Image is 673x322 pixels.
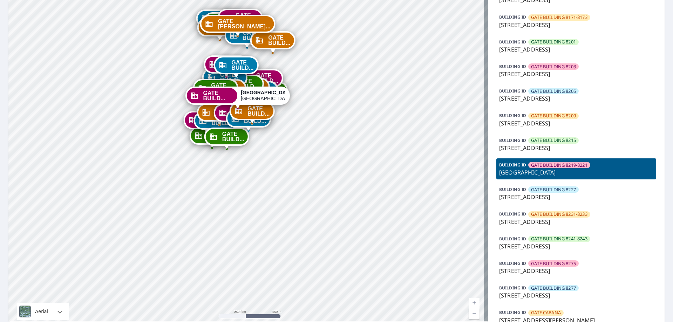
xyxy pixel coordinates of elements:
p: [STREET_ADDRESS] [499,144,653,152]
div: Dropped pin, building GATE BUILDING 8145, Commercial property, 8131 Southwestern Blvd Dallas, TX ... [193,111,238,133]
span: GATE BUILD... [237,78,259,89]
div: Dropped pin, building GATE BUILDING 5738-5740, Commercial property, 5710 Caruth Haven Ln Dallas, ... [225,26,270,48]
span: GATE BUILD... [231,60,253,70]
span: GATE BUILD... [211,115,233,126]
div: Dropped pin, building GATE BUILDING 8149-8151, Commercial property, 8131 Southwestern Blvd Dallas... [197,103,242,125]
div: Dropped pin, building GATE BUILDING 8159-8161, Commercial property, 8135 Southwestern Blvd Dallas... [213,104,258,125]
span: GATE BUILDING 8201 [531,39,576,45]
p: BUILDING ID [499,309,526,315]
p: BUILDING ID [499,211,526,217]
span: GATE BUILDING 8215 [531,137,576,144]
span: GATE BUILD... [211,83,233,93]
p: BUILDING ID [499,88,526,94]
span: GATE BUILD... [256,73,278,83]
div: Dropped pin, building GATE BUILDING 8131-8133, Commercial property, 8135 Southwestern Blvd Dallas... [190,126,234,148]
span: GATE BUILD... [203,90,234,101]
p: [STREET_ADDRESS] [499,70,653,78]
p: BUILDING ID [499,63,526,69]
div: Dropped pin, building GATE BUILDING 5764, Commercial property, 5760 Caruth Haven Ln Dallas, TX 75206 [250,31,295,53]
div: Dropped pin, building GATE BUILDING 5732, Commercial property, 5739 Caruth Haven Ln Dallas, TX 75206 [218,9,263,30]
span: GATE BUILDING 8203 [531,63,576,70]
span: GATE BUILDING 8227 [531,186,576,193]
div: Dropped pin, building GATE BUILDING 8205, Commercial property, 8205 Southwestern Blvd Dallas, TX ... [233,81,278,103]
span: GATE BUILD... [268,35,290,46]
p: [GEOGRAPHIC_DATA] [499,168,653,177]
a: Current Level 17, Zoom In [469,298,480,308]
p: [STREET_ADDRESS] [499,218,653,226]
strong: [GEOGRAPHIC_DATA] [241,90,293,95]
span: GATE BUILD... [247,106,270,116]
div: Dropped pin, building GATE BUILDING 8219-8221, Commercial property, 8221 Southwestern Blvd Dallas... [185,87,290,108]
span: GATE BUILD... [243,82,265,92]
span: GATE BUILD... [222,131,244,142]
div: Dropped pin, building GATE BUILDING 8241-8243, Commercial property, 8241 Southwestern Blvd Dallas... [193,79,238,101]
a: Current Level 17, Zoom Out [469,308,480,319]
div: Dropped pin, building GATE BUILDING 5714, Commercial property, 5704 Caruth Haven Ln Dallas, TX 75206 [197,18,242,40]
p: BUILDING ID [499,14,526,20]
div: [GEOGRAPHIC_DATA] [241,90,285,102]
div: Dropped pin, building GATE BUILDING 8277, Commercial property, 8277 Southwestern Blvd Dallas, TX ... [213,56,258,78]
span: GATE [PERSON_NAME]... [218,19,271,29]
span: GATE BUILD... [219,83,241,94]
span: GATE BUILD... [236,13,258,23]
span: GATE BUILDING 8231-8233 [531,211,587,218]
div: Aerial [17,303,69,320]
span: GATE BUILDING 8277 [531,285,576,292]
span: GATE BUILD... [251,85,273,95]
div: Dropped pin, building GATE BUILDING 5710, Commercial property, 5704 Caruth Haven Ln Dallas, TX 75206 [196,9,241,31]
p: BUILDING ID [499,112,526,118]
div: Dropped pin, building GATE CABANA, Commercial property, 5710 Caruth Haven Ln Dallas, TX 75206 [200,15,276,36]
p: [STREET_ADDRESS] [499,21,653,29]
div: Dropped pin, building GATE BUILDING 5716, Commercial property, 5716 Caruth Haven Ln Dallas, TX 75206 [204,12,249,34]
p: [STREET_ADDRESS] [499,193,653,201]
div: Dropped pin, building GATE BUILDING 8165-8167, Commercial property, 8219 Southwestern Blvd Dallas... [226,109,271,131]
span: GATE BUILDING 8275 [531,260,576,267]
div: Dropped pin, building GATE BUILDING 8201, Commercial property, 8201 Southwestern Blvd Dallas, TX ... [243,81,287,103]
p: [STREET_ADDRESS] [499,267,653,275]
p: [STREET_ADDRESS] [499,45,653,54]
p: BUILDING ID [499,162,526,168]
p: [STREET_ADDRESS] [499,242,653,251]
p: [STREET_ADDRESS] [499,94,653,103]
div: Dropped pin, building GATE BUILDING 8231-8233, Commercial property, 8233 Southwestern Blvd Dallas... [201,79,246,101]
span: GATE BUILDING 8241-8243 [531,235,587,242]
div: Dropped pin, building GATE BUILDING 8203, Commercial property, 8203 Southwestern Blvd Dallas, TX ... [238,69,283,91]
div: Dropped pin, building GATE BUILDING 8171-8173, Commercial property, 8219 Southwestern Blvd Dallas... [230,102,274,124]
p: BUILDING ID [499,260,526,266]
p: BUILDING ID [499,236,526,242]
div: Dropped pin, building GATE BUILDING 8227, Commercial property, 8227 Southwestern Blvd Dallas, TX ... [202,68,247,90]
span: GATE BUILDING 8205 [531,88,576,95]
div: Dropped pin, building GATE BUILDING 8135-8139, Commercial property, 8137 Southwestern Blvd Dallas... [183,111,228,133]
p: BUILDING ID [499,137,526,143]
p: BUILDING ID [499,285,526,291]
p: BUILDING ID [499,39,526,45]
p: [STREET_ADDRESS] [499,291,653,300]
span: GATE BUILDING 8209 [531,112,576,119]
div: Dropped pin, building GATE BUILDING 8209, Commercial property, 8209 Southwestern Blvd Dallas, TX ... [225,78,270,100]
div: Dropped pin, building GATE BUILDING 8275, Commercial property, 8275 Southwestern Blvd Dallas, TX ... [204,55,249,77]
div: Aerial [33,303,50,320]
span: GATE BUILD... [243,30,265,41]
div: Dropped pin, building GATE BUILDING 8215, Commercial property, 8215 Southwestern Blvd Dallas, TX ... [219,75,264,96]
span: GATE CABANA [531,309,561,316]
p: [STREET_ADDRESS] [499,119,653,128]
span: GATE BUILDING 8171-8173 [531,14,587,21]
span: GATE BUILD... [244,113,266,124]
span: GATE BUILDING 8219-8221 [531,162,587,169]
p: BUILDING ID [499,186,526,192]
div: Dropped pin, building GATE BUILDING 8153, Commercial property, 8133 Southwestern Blvd Dallas, TX ... [204,128,249,149]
